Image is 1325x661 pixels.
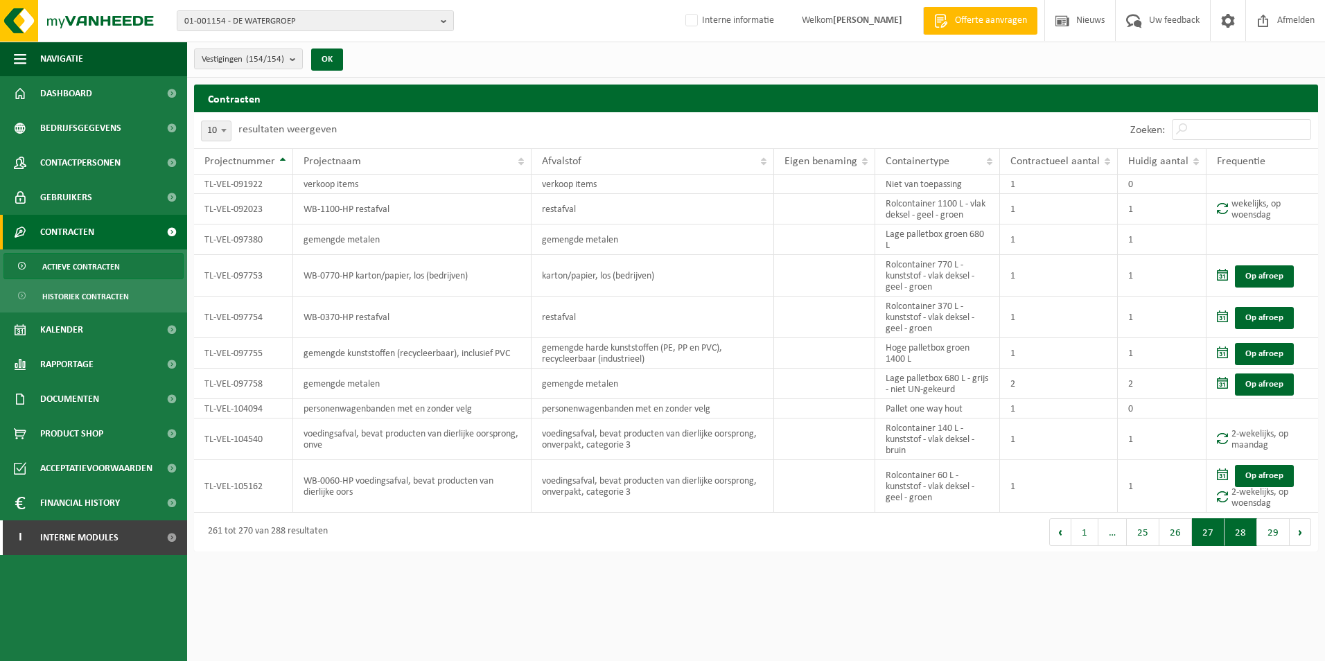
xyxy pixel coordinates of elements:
td: 2 [1118,369,1206,399]
span: Bedrijfsgegevens [40,111,121,146]
span: 10 [201,121,231,141]
td: Rolcontainer 140 L - kunststof - vlak deksel - bruin [875,418,1000,460]
td: gemengde metalen [293,224,532,255]
td: Lage palletbox 680 L - grijs - niet UN-gekeurd [875,369,1000,399]
span: Rapportage [40,347,94,382]
button: 28 [1225,518,1257,546]
span: Historiek contracten [42,283,129,310]
td: 1 [1000,194,1118,224]
button: 25 [1127,518,1159,546]
span: Afvalstof [542,156,581,167]
span: Frequentie [1217,156,1265,167]
td: TL-VEL-097755 [194,338,293,369]
td: gemengde harde kunststoffen (PE, PP en PVC), recycleerbaar (industrieel) [532,338,774,369]
h2: Contracten [194,85,1318,112]
td: 1 [1000,224,1118,255]
a: Op afroep [1235,343,1294,365]
button: 01-001154 - DE WATERGROEP [177,10,454,31]
td: 1 [1000,418,1118,460]
td: voedingsafval, bevat producten van dierlijke oorsprong, onverpakt, categorie 3 [532,460,774,513]
td: 1 [1118,224,1206,255]
button: Vestigingen(154/154) [194,49,303,69]
a: Offerte aanvragen [923,7,1037,35]
button: Previous [1049,518,1071,546]
button: 1 [1071,518,1098,546]
td: TL-VEL-104094 [194,399,293,418]
td: 1 [1118,194,1206,224]
td: 1 [1000,399,1118,418]
td: gemengde metalen [293,369,532,399]
button: OK [311,49,343,71]
td: 0 [1118,175,1206,194]
span: Containertype [886,156,949,167]
span: Product Shop [40,416,103,451]
button: 27 [1192,518,1225,546]
a: Op afroep [1235,307,1294,329]
td: gemengde kunststoffen (recycleerbaar), inclusief PVC [293,338,532,369]
td: TL-VEL-092023 [194,194,293,224]
td: WB-0060-HP voedingsafval, bevat producten van dierlijke oors [293,460,532,513]
button: Next [1290,518,1311,546]
td: WB-1100-HP restafval [293,194,532,224]
strong: [PERSON_NAME] [833,15,902,26]
a: Op afroep [1235,373,1294,396]
a: Historiek contracten [3,283,184,309]
div: 261 tot 270 van 288 resultaten [201,520,328,545]
span: Eigen benaming [784,156,857,167]
span: Contracten [40,215,94,249]
td: 1 [1000,297,1118,338]
td: 2-wekelijks, op woensdag [1206,460,1318,513]
td: TL-VEL-097758 [194,369,293,399]
td: gemengde metalen [532,369,774,399]
span: 01-001154 - DE WATERGROEP [184,11,435,32]
span: I [14,520,26,555]
span: Gebruikers [40,180,92,215]
td: wekelijks, op woensdag [1206,194,1318,224]
td: 1 [1118,418,1206,460]
label: resultaten weergeven [238,124,337,135]
span: 10 [202,121,231,141]
td: 1 [1000,460,1118,513]
td: karton/papier, los (bedrijven) [532,255,774,297]
td: Pallet one way hout [875,399,1000,418]
td: Hoge palletbox groen 1400 L [875,338,1000,369]
a: Op afroep [1235,465,1294,487]
td: TL-VEL-097754 [194,297,293,338]
span: Financial History [40,486,120,520]
td: 0 [1118,399,1206,418]
span: … [1098,518,1127,546]
td: 1 [1118,338,1206,369]
button: 29 [1257,518,1290,546]
span: Huidig aantal [1128,156,1188,167]
td: 2-wekelijks, op maandag [1206,418,1318,460]
td: Rolcontainer 60 L - kunststof - vlak deksel - geel - groen [875,460,1000,513]
span: Interne modules [40,520,119,555]
td: verkoop items [293,175,532,194]
count: (154/154) [246,55,284,64]
td: voedingsafval, bevat producten van dierlijke oorsprong, onve [293,418,532,460]
td: personenwagenbanden met en zonder velg [532,399,774,418]
td: 1 [1118,255,1206,297]
a: Op afroep [1235,265,1294,288]
td: verkoop items [532,175,774,194]
td: TL-VEL-091922 [194,175,293,194]
td: 2 [1000,369,1118,399]
td: 1 [1000,338,1118,369]
span: Documenten [40,382,99,416]
td: Rolcontainer 770 L - kunststof - vlak deksel - geel - groen [875,255,1000,297]
td: restafval [532,194,774,224]
span: Kalender [40,312,83,347]
td: Lage palletbox groen 680 L [875,224,1000,255]
td: 1 [1118,460,1206,513]
td: Niet van toepassing [875,175,1000,194]
td: restafval [532,297,774,338]
span: Actieve contracten [42,254,120,280]
td: TL-VEL-097380 [194,224,293,255]
span: Dashboard [40,76,92,111]
span: Offerte aanvragen [951,14,1030,28]
td: Rolcontainer 1100 L - vlak deksel - geel - groen [875,194,1000,224]
td: WB-0370-HP restafval [293,297,532,338]
label: Interne informatie [683,10,774,31]
span: Navigatie [40,42,83,76]
td: TL-VEL-097753 [194,255,293,297]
